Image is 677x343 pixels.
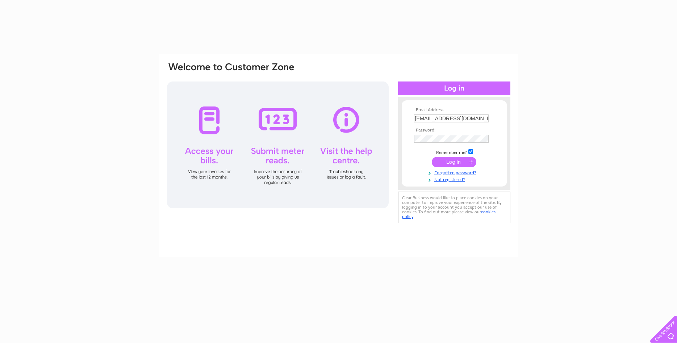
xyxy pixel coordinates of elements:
a: Forgotten password? [414,169,496,176]
th: Password: [412,128,496,133]
div: Clear Business would like to place cookies on your computer to improve your experience of the sit... [398,192,510,223]
a: Not registered? [414,176,496,183]
th: Email Address: [412,108,496,113]
input: Submit [432,157,476,167]
td: Remember me? [412,148,496,155]
a: cookies policy [402,209,496,219]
